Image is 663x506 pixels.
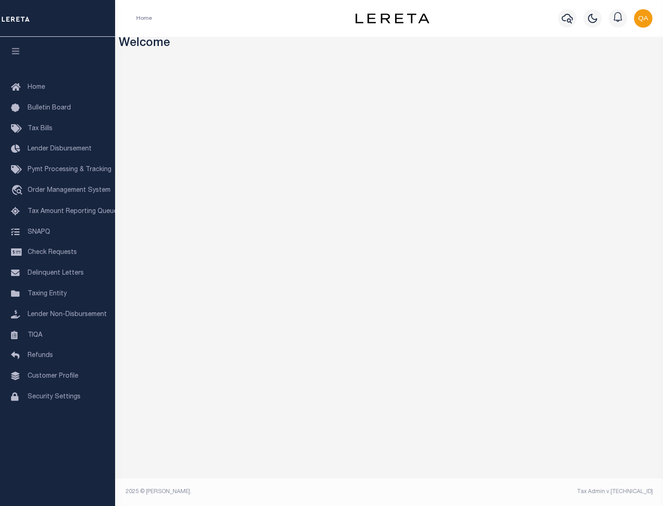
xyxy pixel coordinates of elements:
span: Order Management System [28,187,110,194]
img: svg+xml;base64,PHN2ZyB4bWxucz0iaHR0cDovL3d3dy53My5vcmcvMjAwMC9zdmciIHBvaW50ZXItZXZlbnRzPSJub25lIi... [634,9,652,28]
span: Home [28,84,45,91]
span: Lender Disbursement [28,146,92,152]
span: Lender Non-Disbursement [28,311,107,318]
h3: Welcome [119,37,660,51]
span: Tax Bills [28,126,52,132]
span: SNAPQ [28,229,50,235]
img: logo-dark.svg [355,13,429,23]
span: TIQA [28,332,42,338]
i: travel_explore [11,185,26,197]
li: Home [136,14,152,23]
span: Customer Profile [28,373,78,379]
span: Security Settings [28,394,81,400]
span: Pymt Processing & Tracking [28,167,111,173]
span: Tax Amount Reporting Queue [28,208,117,215]
span: Bulletin Board [28,105,71,111]
div: Tax Admin v.[TECHNICAL_ID] [396,488,653,496]
span: Refunds [28,352,53,359]
span: Taxing Entity [28,291,67,297]
span: Delinquent Letters [28,270,84,276]
span: Check Requests [28,249,77,256]
div: 2025 © [PERSON_NAME]. [119,488,390,496]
